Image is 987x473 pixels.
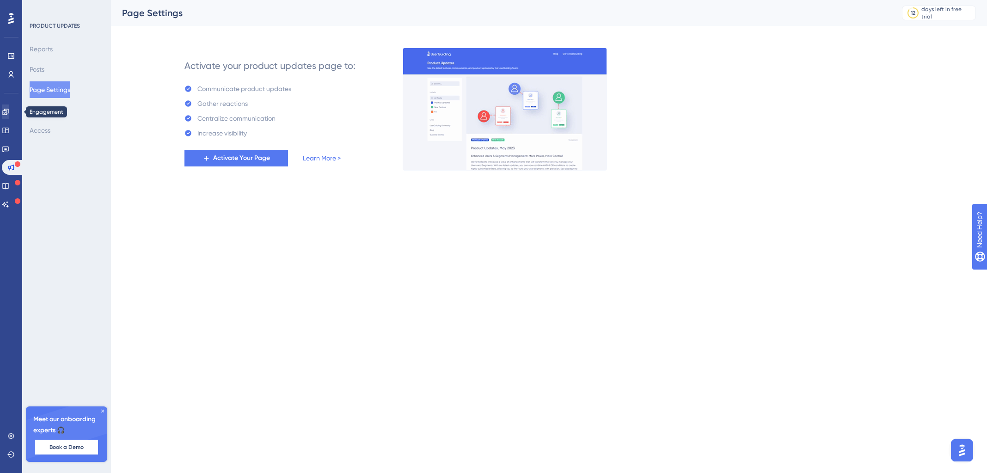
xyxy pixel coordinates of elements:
img: 253145e29d1258e126a18a92d52e03bb.gif [403,48,607,171]
div: Communicate product updates [197,83,291,94]
button: Page Settings [30,81,70,98]
span: Book a Demo [49,443,84,451]
div: Activate your product updates page to: [184,59,356,72]
div: Increase visibility [197,128,247,139]
a: Learn More > [303,153,341,164]
div: days left in free trial [921,6,973,20]
button: Domain [30,102,53,118]
button: Access [30,122,50,139]
button: Reports [30,41,53,57]
span: Activate Your Page [213,153,270,164]
div: Centralize communication [197,113,276,124]
div: PRODUCT UPDATES [30,22,80,30]
div: Gather reactions [197,98,248,109]
button: Posts [30,61,44,78]
span: Need Help? [22,2,58,13]
div: Page Settings [122,6,879,19]
div: 12 [911,9,915,17]
iframe: UserGuiding AI Assistant Launcher [948,436,976,464]
button: Book a Demo [35,440,98,455]
button: Activate Your Page [184,150,288,166]
span: Meet our onboarding experts 🎧 [33,414,100,436]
